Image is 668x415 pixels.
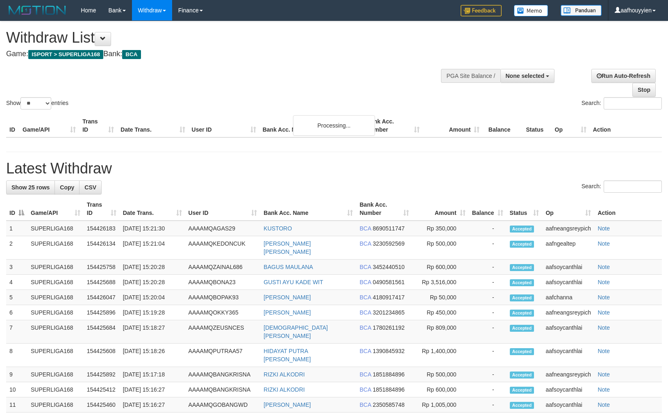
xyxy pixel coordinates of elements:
[6,305,27,320] td: 6
[185,221,261,236] td: AAAAMQAGAS29
[373,386,404,393] span: Copy 1851884896 to clipboard
[598,225,610,232] a: Note
[11,184,50,191] span: Show 25 rows
[84,397,120,413] td: 154425460
[359,264,371,270] span: BCA
[27,290,84,305] td: SUPERLIGA168
[84,197,120,221] th: Trans ID: activate to sort column ascending
[120,367,185,382] td: [DATE] 15:17:18
[185,197,261,221] th: User ID: activate to sort column ascending
[469,221,507,236] td: -
[469,305,507,320] td: -
[6,197,27,221] th: ID: activate to sort column descending
[514,5,548,16] img: Button%20Memo.svg
[264,401,311,408] a: [PERSON_NAME]
[84,236,120,260] td: 154426134
[6,382,27,397] td: 10
[542,275,594,290] td: aafsoycanthlai
[6,367,27,382] td: 9
[27,320,84,344] td: SUPERLIGA168
[264,279,323,285] a: GUSTI AYU KADE WIT
[359,309,371,316] span: BCA
[185,236,261,260] td: AAAAMQKEDONCUK
[185,275,261,290] td: AAAAMQBONA23
[120,275,185,290] td: [DATE] 15:20:28
[469,197,507,221] th: Balance: activate to sort column ascending
[598,401,610,408] a: Note
[506,73,545,79] span: None selected
[423,114,483,137] th: Amount
[27,197,84,221] th: Game/API: activate to sort column ascending
[359,240,371,247] span: BCA
[412,367,469,382] td: Rp 500,000
[359,371,371,378] span: BCA
[598,348,610,354] a: Note
[510,387,534,394] span: Accepted
[27,305,84,320] td: SUPERLIGA168
[185,397,261,413] td: AAAAMQGOBANGWD
[117,114,188,137] th: Date Trans.
[412,382,469,397] td: Rp 600,000
[373,264,404,270] span: Copy 3452440510 to clipboard
[185,344,261,367] td: AAAAMQPUTRAA57
[6,236,27,260] td: 2
[293,115,375,136] div: Processing...
[185,290,261,305] td: AAAAMQBOPAK93
[412,290,469,305] td: Rp 50,000
[20,97,51,109] select: Showentries
[510,348,534,355] span: Accepted
[510,310,534,317] span: Accepted
[542,320,594,344] td: aafsoycanthlai
[542,344,594,367] td: aafsoycanthlai
[373,324,404,331] span: Copy 1780261192 to clipboard
[264,264,313,270] a: BAGUS MAULANA
[120,290,185,305] td: [DATE] 15:20:04
[594,197,662,221] th: Action
[6,30,437,46] h1: Withdraw List
[84,320,120,344] td: 154425684
[359,294,371,301] span: BCA
[264,348,311,363] a: HIDAYAT PUTRA [PERSON_NAME]
[469,320,507,344] td: -
[598,309,610,316] a: Note
[598,279,610,285] a: Note
[542,367,594,382] td: aafneangsreypich
[264,309,311,316] a: [PERSON_NAME]
[6,344,27,367] td: 8
[373,348,404,354] span: Copy 1390845932 to clipboard
[632,83,656,97] a: Stop
[79,180,102,194] a: CSV
[185,260,261,275] td: AAAAMQZAINAL686
[6,260,27,275] td: 3
[542,236,594,260] td: aafngealtep
[259,114,363,137] th: Bank Acc. Name
[373,225,404,232] span: Copy 8690511747 to clipboard
[510,294,534,301] span: Accepted
[373,371,404,378] span: Copy 1851884896 to clipboard
[79,114,117,137] th: Trans ID
[264,324,328,339] a: [DEMOGRAPHIC_DATA][PERSON_NAME]
[510,241,534,248] span: Accepted
[582,97,662,109] label: Search:
[6,50,437,58] h4: Game: Bank:
[185,320,261,344] td: AAAAMQZEUSNCES
[373,294,404,301] span: Copy 4180917417 to clipboard
[6,114,19,137] th: ID
[469,260,507,275] td: -
[84,260,120,275] td: 154425758
[598,324,610,331] a: Note
[412,197,469,221] th: Amount: activate to sort column ascending
[598,240,610,247] a: Note
[412,260,469,275] td: Rp 600,000
[122,50,141,59] span: BCA
[510,226,534,233] span: Accepted
[359,401,371,408] span: BCA
[27,367,84,382] td: SUPERLIGA168
[264,225,292,232] a: KUSTORO
[27,221,84,236] td: SUPERLIGA168
[6,275,27,290] td: 4
[469,382,507,397] td: -
[185,367,261,382] td: AAAAMQBANGKRISNA
[84,382,120,397] td: 154425412
[412,344,469,367] td: Rp 1,400,000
